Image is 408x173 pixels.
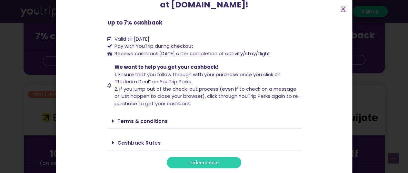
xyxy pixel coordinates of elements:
span: We want to help you get your cashback! [114,64,218,70]
a: redeem deal [167,157,241,168]
a: Close [341,6,346,11]
span: 2. If you jump out of the check-out process (even if to check on a message or just happen to clos... [114,86,301,107]
div: Cashback Rates [107,135,301,150]
span: Receive cashback [DATE] after completion of activity/stay/flight [114,50,270,57]
span: Pay with YouTrip during checkout [113,43,194,50]
span: Valid till [DATE] [114,36,149,42]
div: Terms & conditions [107,114,301,129]
a: Cashback Rates [117,139,161,146]
span: redeem deal [189,160,219,165]
span: 1. Ensure that you follow through with your purchase once you click on “Redeem Deal” on YouTrip P... [114,71,281,85]
a: Terms & conditions [117,118,168,125]
b: Up to 7% cashback [107,19,162,26]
